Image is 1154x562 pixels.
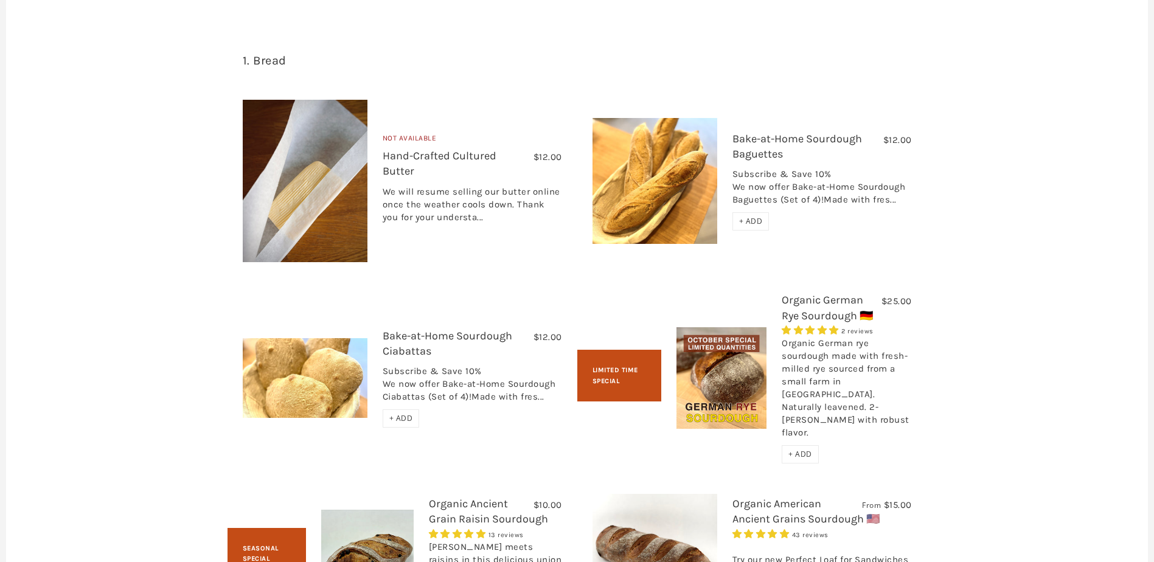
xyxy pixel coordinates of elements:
img: Bake-at-Home Sourdough Ciabattas [243,338,367,418]
span: + ADD [389,413,413,423]
span: $10.00 [534,499,562,510]
span: 4.92 stars [429,529,488,539]
a: Bake-at-Home Sourdough Baguettes [732,132,862,161]
span: 43 reviews [792,531,829,539]
span: + ADD [739,216,763,226]
div: Subscribe & Save 10% We now offer Bake-at-Home Sourdough Ciabattas (Set of 4)!Made with fres... [383,365,562,409]
img: Hand-Crafted Cultured Butter [243,100,367,263]
a: 1. Bread [243,54,287,68]
span: 13 reviews [488,531,524,539]
a: Organic German Rye Sourdough 🇩🇪 [782,293,873,322]
span: 4.93 stars [732,529,792,539]
span: 5.00 stars [782,325,841,336]
a: Hand-Crafted Cultured Butter [383,149,496,178]
span: $25.00 [881,296,912,307]
span: $12.00 [534,331,562,342]
div: Subscribe & Save 10% We now offer Bake-at-Home Sourdough Baguettes (Set of 4)!Made with fres... [732,168,912,212]
div: Organic German rye sourdough made with fresh-milled rye sourced from a small farm in [GEOGRAPHIC_... [782,337,911,445]
div: Not Available [383,133,562,149]
div: + ADD [383,409,420,428]
img: Bake-at-Home Sourdough Baguettes [593,118,717,243]
span: $15.00 [884,499,912,510]
div: + ADD [782,445,819,463]
div: We will resume selling our butter online once the weather cools down. Thank you for your understa... [383,186,562,230]
span: 2 reviews [841,327,874,335]
span: + ADD [788,449,812,459]
a: Organic American Ancient Grains Sourdough 🇺🇸 [732,497,880,526]
div: Limited Time Special [577,350,662,401]
a: Bake-at-Home Sourdough Ciabattas [383,329,512,358]
img: Organic German Rye Sourdough 🇩🇪 [676,327,766,429]
a: Organic Ancient Grain Raisin Sourdough [429,497,548,526]
span: From [862,500,881,510]
span: $12.00 [883,134,912,145]
div: + ADD [732,212,770,231]
span: $12.00 [534,151,562,162]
